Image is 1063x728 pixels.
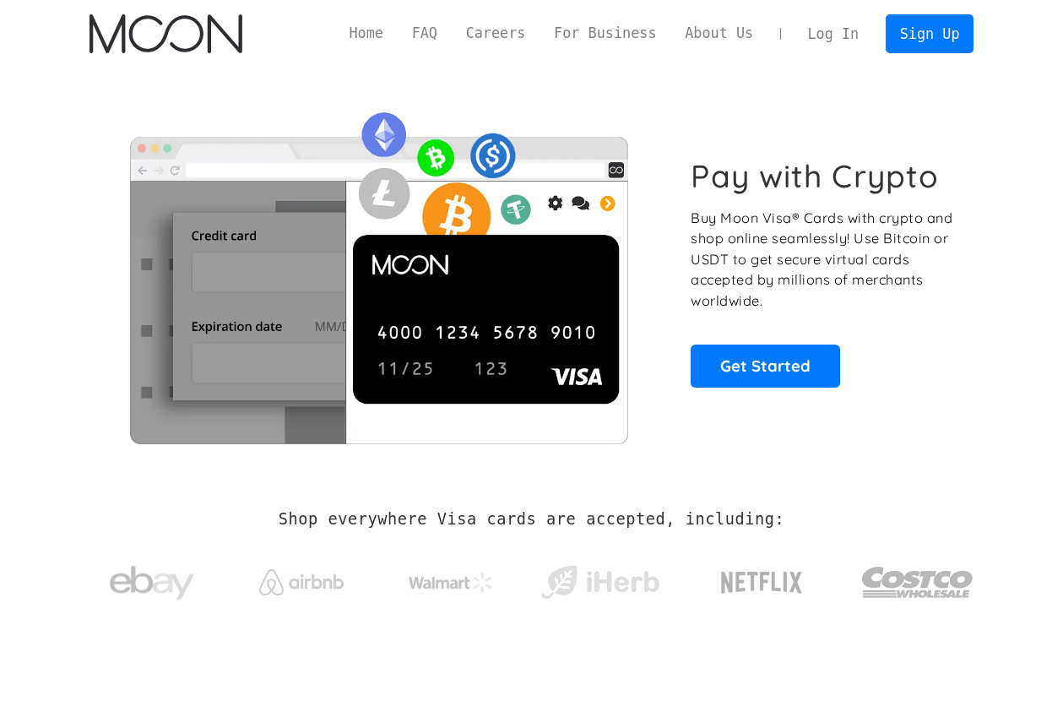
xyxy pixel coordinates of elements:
[691,345,840,387] a: Get Started
[794,15,873,52] a: Log In
[886,14,974,52] a: Sign Up
[409,573,493,593] img: Walmart
[719,562,804,604] img: Netflix
[89,101,668,443] img: Moon Cards let you spend your crypto anywhere Visa is accepted.
[89,14,242,53] a: home
[686,545,838,612] a: Netflix
[89,540,215,618] a: ebay
[238,552,364,604] a: Airbnb
[110,557,194,610] img: ebay
[537,544,663,613] a: iHerb
[691,208,955,312] p: Buy Moon Visa® Cards with crypto and shop online seamlessly! Use Bitcoin or USDT to get secure vi...
[691,157,939,195] h1: Pay with Crypto
[398,23,452,44] a: FAQ
[540,23,670,44] a: For Business
[861,551,974,614] img: Costco
[89,14,242,53] img: Moon Logo
[279,510,784,529] h2: Shop everywhere Visa cards are accepted, including:
[388,556,513,601] a: Walmart
[259,569,344,595] img: Airbnb
[670,23,767,44] a: About Us
[537,561,663,605] img: iHerb
[335,23,398,44] a: Home
[452,23,540,44] a: Careers
[861,534,974,622] a: Costco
